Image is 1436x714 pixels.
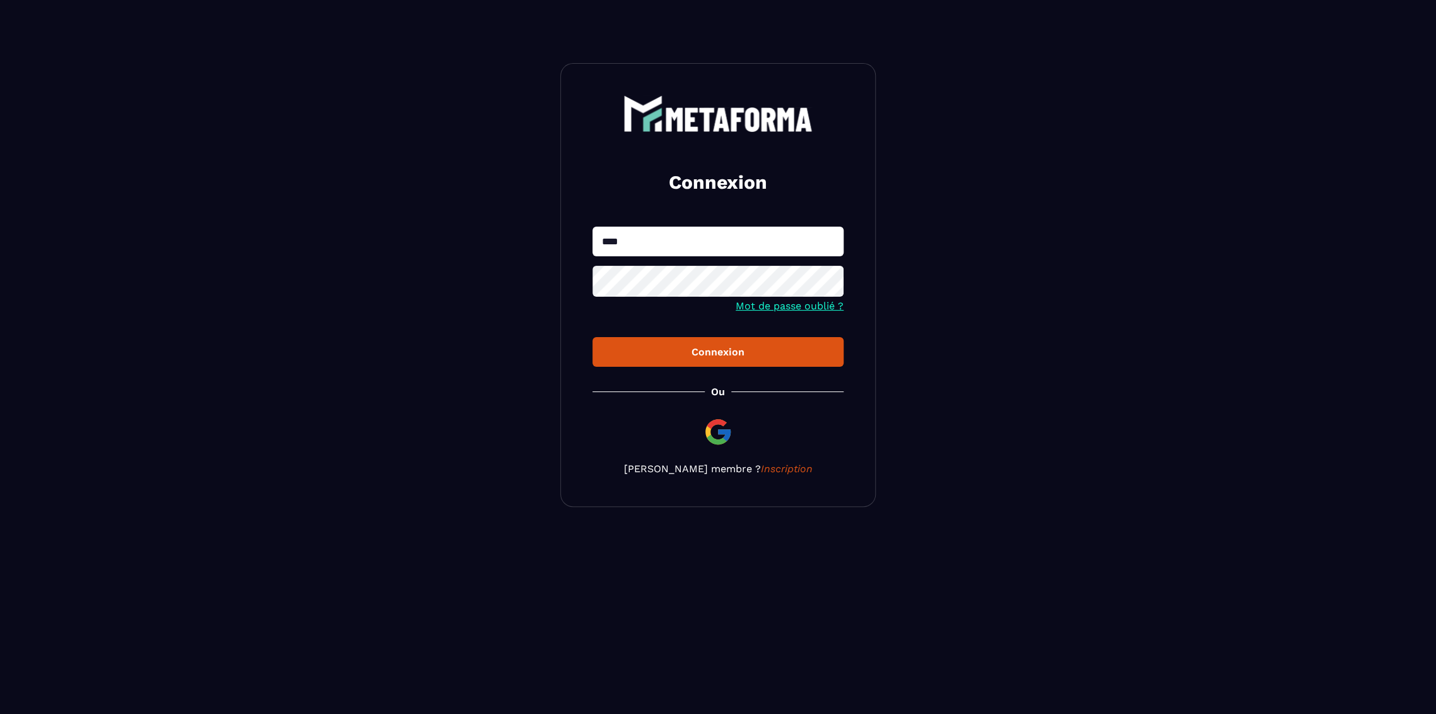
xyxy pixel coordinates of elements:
[761,463,813,475] a: Inscription
[592,95,844,132] a: logo
[592,463,844,475] p: [PERSON_NAME] membre ?
[711,386,725,398] p: Ou
[623,95,813,132] img: logo
[608,170,828,195] h2: Connexion
[703,417,733,447] img: google
[736,300,844,312] a: Mot de passe oublié ?
[603,346,833,358] div: Connexion
[592,337,844,367] button: Connexion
